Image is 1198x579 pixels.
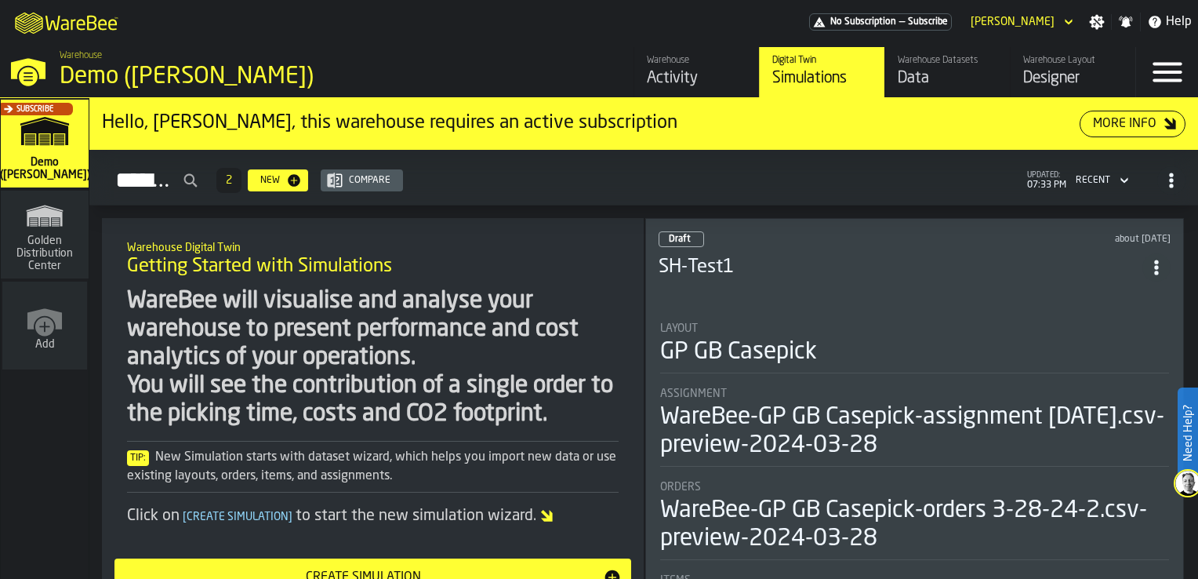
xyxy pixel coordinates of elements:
[127,287,619,428] div: WareBee will visualise and analyse your warehouse to present performance and cost analytics of yo...
[60,63,483,91] div: Demo ([PERSON_NAME])
[2,282,87,373] a: link-to-/wh/new
[1027,171,1066,180] span: updated:
[7,235,82,272] span: Golden Distribution Center
[660,497,1169,553] div: WareBee-GP GB Casepick-orders 3-28-24-2.csv-preview-2024-03-28
[321,169,403,191] button: button-Compare
[127,448,619,486] div: New Simulation starts with dataset wizard, which helps you import new data or use existing layout...
[183,512,187,523] span: [
[659,231,704,247] div: status-0 2
[343,175,397,186] div: Compare
[1083,14,1111,30] label: button-toggle-Settings
[127,505,619,527] div: Click on to start the new simulation wizard.
[1010,47,1135,97] a: link-to-/wh/i/dbcf2930-f09f-4140-89fc-d1e1c3a767ca/designer
[1136,47,1198,97] label: button-toggle-Menu
[660,322,698,335] span: Layout
[1,191,89,282] a: link-to-/wh/i/fe830045-3820-408e-85ed-34479af48e4d/simulations
[971,16,1055,28] div: DropdownMenuValue-Sean Gorman
[647,55,746,66] div: Warehouse
[248,169,308,191] button: button-New
[660,481,1169,493] div: Title
[1141,13,1198,31] label: button-toggle-Help
[1166,13,1192,31] span: Help
[660,322,1169,335] div: Title
[772,67,872,89] div: Simulations
[908,16,948,27] span: Subscribe
[830,16,896,27] span: No Subscription
[102,111,1080,136] div: Hello, [PERSON_NAME], this warehouse requires an active subscription
[659,255,1142,280] h3: SH-Test1
[772,55,872,66] div: Digital Twin
[127,450,149,466] span: Tip:
[660,322,1169,373] div: stat-Layout
[289,512,292,523] span: ]
[884,47,1010,97] a: link-to-/wh/i/dbcf2930-f09f-4140-89fc-d1e1c3a767ca/data
[809,13,952,31] a: link-to-/wh/i/dbcf2930-f09f-4140-89fc-d1e1c3a767ca/pricing/
[669,235,691,244] span: Draft
[647,67,746,89] div: Activity
[1112,14,1140,30] label: button-toggle-Notifications
[898,67,997,89] div: Data
[1023,55,1123,66] div: Warehouse Layout
[1,100,89,191] a: link-to-/wh/i/dbcf2930-f09f-4140-89fc-d1e1c3a767ca/simulations
[899,16,905,27] span: —
[1023,67,1123,89] div: Designer
[660,388,1169,467] div: stat-Assignment
[660,481,701,493] span: Orders
[254,175,286,186] div: New
[809,13,952,31] div: Menu Subscription
[633,47,759,97] a: link-to-/wh/i/dbcf2930-f09f-4140-89fc-d1e1c3a767ca/feed/
[127,254,392,279] span: Getting Started with Simulations
[60,50,102,61] span: Warehouse
[660,403,1169,460] div: WareBee-GP GB Casepick-assignment [DATE].csv-preview-2024-03-28
[226,175,232,186] span: 2
[660,388,1169,400] div: Title
[210,168,248,193] div: ButtonLoadMore-Load More-Prev-First-Last
[35,338,55,351] span: Add
[1069,171,1132,190] div: DropdownMenuValue-4
[939,234,1171,245] div: Updated: 9/23/2024, 10:18:05 AM Created: 9/23/2024, 10:09:50 AM
[114,231,631,287] div: title-Getting Started with Simulations
[660,481,1169,560] div: stat-Orders
[16,105,53,114] span: Subscribe
[1179,389,1196,477] label: Need Help?
[1080,111,1185,137] button: button-More Info
[1087,115,1163,133] div: More Info
[898,55,997,66] div: Warehouse Datasets
[127,239,619,254] h2: Sub Title
[180,512,296,523] span: Create Simulation
[964,13,1076,31] div: DropdownMenuValue-Sean Gorman
[759,47,884,97] a: link-to-/wh/i/dbcf2930-f09f-4140-89fc-d1e1c3a767ca/simulations
[1076,175,1110,186] div: DropdownMenuValue-4
[660,338,817,366] div: GP GB Casepick
[1027,180,1066,191] span: 07:33 PM
[89,150,1198,206] h2: button-Simulations
[660,388,727,400] span: Assignment
[89,98,1198,150] div: ItemListCard-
